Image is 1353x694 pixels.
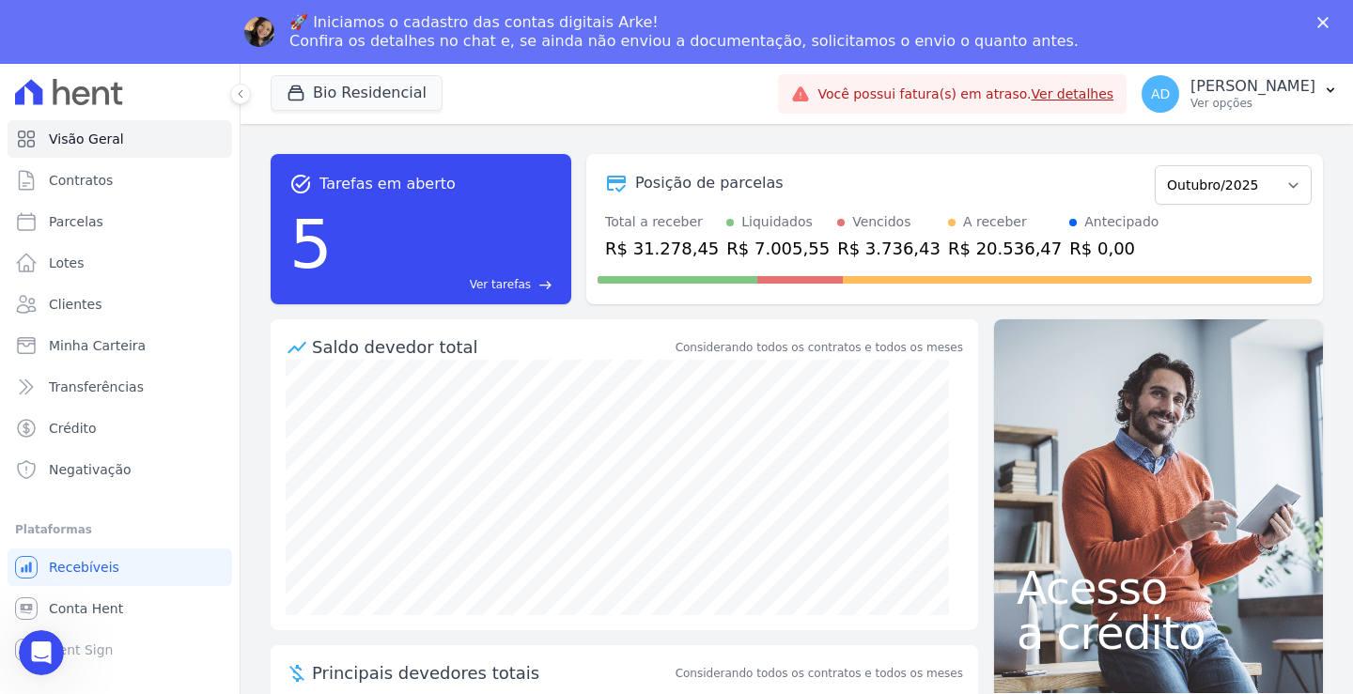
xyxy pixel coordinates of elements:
[1017,610,1300,655] span: a crédito
[605,236,719,261] div: R$ 31.278,45
[49,295,101,314] span: Clientes
[470,276,531,293] span: Ver tarefas
[1317,17,1336,28] div: Fechar
[8,327,232,364] a: Minha Carteira
[49,171,113,190] span: Contratos
[49,130,124,148] span: Visão Geral
[19,630,64,675] iframe: Intercom live chat
[8,285,232,323] a: Clientes
[8,451,232,488] a: Negativação
[676,339,963,356] div: Considerando todos os contratos e todos os meses
[8,162,232,199] a: Contratos
[289,173,312,195] span: task_alt
[1069,236,1159,261] div: R$ 0,00
[244,17,274,47] img: Profile image for Adriane
[49,419,97,438] span: Crédito
[605,212,719,232] div: Total a receber
[312,660,672,686] span: Principais devedores totais
[8,368,232,406] a: Transferências
[49,212,103,231] span: Parcelas
[15,518,225,541] div: Plataformas
[289,195,333,293] div: 5
[289,13,1079,51] div: 🚀 Iniciamos o cadastro das contas digitais Arke! Confira os detalhes no chat e, se ainda não envi...
[635,172,784,194] div: Posição de parcelas
[1190,77,1315,96] p: [PERSON_NAME]
[1032,86,1114,101] a: Ver detalhes
[49,378,144,396] span: Transferências
[8,244,232,282] a: Lotes
[49,558,119,577] span: Recebíveis
[817,85,1113,104] span: Você possui fatura(s) em atraso.
[1127,68,1353,120] button: AD [PERSON_NAME] Ver opções
[726,236,830,261] div: R$ 7.005,55
[49,599,123,618] span: Conta Hent
[1190,96,1315,111] p: Ver opções
[8,120,232,158] a: Visão Geral
[8,409,232,447] a: Crédito
[963,212,1027,232] div: A receber
[741,212,813,232] div: Liquidados
[837,236,941,261] div: R$ 3.736,43
[49,254,85,272] span: Lotes
[538,278,552,292] span: east
[271,75,443,111] button: Bio Residencial
[676,665,963,682] span: Considerando todos os contratos e todos os meses
[319,173,456,195] span: Tarefas em aberto
[49,336,146,355] span: Minha Carteira
[49,460,132,479] span: Negativação
[8,548,232,586] a: Recebíveis
[8,203,232,240] a: Parcelas
[8,590,232,627] a: Conta Hent
[852,212,910,232] div: Vencidos
[1151,87,1170,100] span: AD
[340,276,552,293] a: Ver tarefas east
[312,334,672,360] div: Saldo devedor total
[1017,565,1300,610] span: Acesso
[948,236,1062,261] div: R$ 20.536,47
[1084,212,1159,232] div: Antecipado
